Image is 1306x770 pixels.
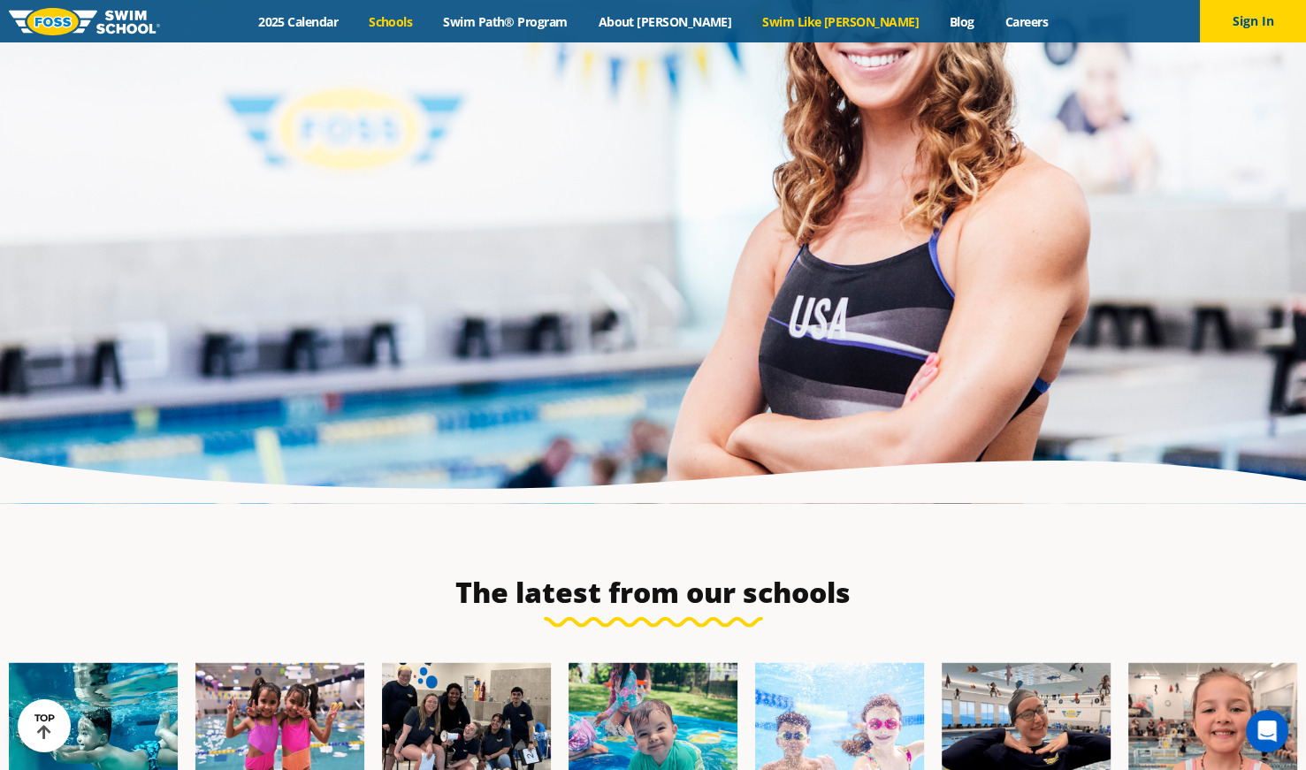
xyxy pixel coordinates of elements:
a: Careers [989,13,1063,30]
a: Swim Like [PERSON_NAME] [747,13,935,30]
div: TOP [34,713,55,740]
img: FOSS Swim School Logo [9,8,160,35]
a: Swim Path® Program [428,13,583,30]
div: Open Intercom Messenger [1246,710,1288,752]
a: 2025 Calendar [243,13,354,30]
a: Schools [354,13,428,30]
a: About [PERSON_NAME] [583,13,747,30]
a: Blog [934,13,989,30]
